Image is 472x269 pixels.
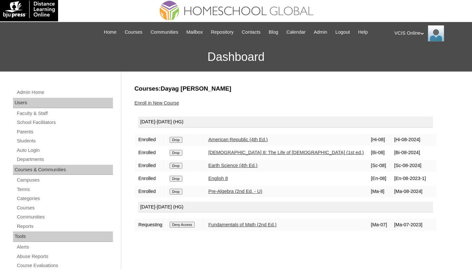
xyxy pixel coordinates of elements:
img: VCIS Online Admin [428,25,444,41]
td: Enrolled [135,160,165,172]
div: [DATE]-[DATE] (HG) [138,202,433,213]
div: [DATE]-[DATE] (HG) [138,117,433,128]
td: [Ma-07] [368,219,390,231]
td: Enrolled [135,185,165,198]
a: English 8 [208,176,228,181]
td: [Bi-08] [368,147,390,159]
span: Blog [269,28,278,36]
a: Home [101,28,120,36]
a: Communities [16,213,113,221]
input: Drop [170,189,182,195]
a: Faculty & Staff [16,109,113,118]
a: Fundamentals of Math (2nd Ed.) [208,222,276,227]
a: American Republic (4th Ed.) [208,137,268,142]
td: [Ma-07-2023] [391,219,429,231]
a: Admin [310,28,331,36]
h3: Dashboard [3,42,469,72]
input: Drop [170,163,182,169]
td: Enrolled [135,173,165,185]
a: Pre-Algebra (2nd Ed. - U) [208,189,262,194]
a: Calendar [283,28,309,36]
a: Abuse Reports [16,252,113,261]
div: Courses & Communities [13,165,113,175]
a: Courses [121,28,146,36]
a: School Facilitators [16,118,113,127]
a: Auto Login [16,146,113,154]
a: Categories [16,195,113,203]
input: Drop [170,176,182,182]
a: Students [16,137,113,145]
img: logo-white.png [3,1,55,18]
span: Home [104,28,116,36]
td: [Bi-08-2024] [391,147,429,159]
a: Alerts [16,243,113,251]
div: VCIS Online [394,25,466,41]
span: Logout [335,28,350,36]
td: Enrolled [135,147,165,159]
a: Repository [208,28,237,36]
a: Departments [16,155,113,163]
a: Parents [16,128,113,136]
a: Courses [16,204,113,212]
a: Blog [265,28,281,36]
input: Deny Access [170,222,195,228]
td: [Sc-08] [368,160,390,172]
input: Drop [170,137,182,143]
span: Calendar [286,28,306,36]
td: [En-08-2023-1] [391,173,429,185]
span: Contacts [242,28,260,36]
a: Terms [16,185,113,194]
td: Requesting [135,219,165,231]
td: [Hi-08-2024] [391,134,429,146]
span: Help [358,28,368,36]
h3: Courses:Dayag [PERSON_NAME] [134,84,455,93]
td: [Hi-08] [368,134,390,146]
input: Drop [170,150,182,156]
span: Admin [314,28,327,36]
div: Tools [13,231,113,242]
a: Reports [16,222,113,230]
a: Logout [332,28,353,36]
span: Communities [151,28,178,36]
td: [Sc-08-2024] [391,160,429,172]
a: Mailbox [183,28,206,36]
a: Campuses [16,176,113,184]
a: Earth Science (4th Ed.) [208,163,258,168]
a: Communities [147,28,182,36]
td: Enrolled [135,134,165,146]
td: [Ma-08-2024] [391,185,429,198]
a: [DEMOGRAPHIC_DATA] 8: The Life of [DEMOGRAPHIC_DATA] (1st ed.) [208,150,364,155]
td: [Ma-8] [368,185,390,198]
a: Contacts [238,28,264,36]
span: Courses [125,28,142,36]
span: Repository [211,28,234,36]
a: Enroll in New Course [134,100,179,106]
a: Help [355,28,371,36]
div: Users [13,98,113,108]
td: [En-08] [368,173,390,185]
span: Mailbox [187,28,203,36]
a: Admin Home [16,88,113,96]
